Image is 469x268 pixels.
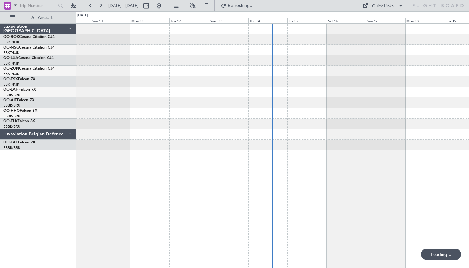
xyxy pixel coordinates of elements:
[3,67,55,71] a: OO-ZUNCessna Citation CJ4
[169,18,209,23] div: Tue 12
[3,114,20,119] a: EBBR/BRU
[3,109,20,113] span: OO-HHO
[3,141,18,144] span: OO-FAE
[130,18,169,23] div: Mon 11
[3,46,55,50] a: OO-NSGCessna Citation CJ4
[3,67,19,71] span: OO-ZUN
[7,12,69,23] button: All Aircraft
[3,82,19,87] a: EBKT/KJK
[108,3,138,9] span: [DATE] - [DATE]
[218,1,256,11] button: Refreshing...
[3,119,18,123] span: OO-ELK
[359,1,406,11] button: Quick Links
[405,18,444,23] div: Mon 18
[3,88,36,92] a: OO-LAHFalcon 7X
[209,18,248,23] div: Wed 13
[421,249,461,260] div: Loading...
[77,13,88,18] div: [DATE]
[19,1,56,11] input: Trip Number
[3,77,18,81] span: OO-FSX
[3,35,55,39] a: OO-ROKCessna Citation CJ4
[3,93,20,97] a: EBBR/BRU
[3,109,37,113] a: OO-HHOFalcon 8X
[3,56,54,60] a: OO-LXACessna Citation CJ4
[248,18,287,23] div: Thu 14
[3,119,35,123] a: OO-ELKFalcon 8X
[3,61,19,66] a: EBKT/KJK
[372,3,394,10] div: Quick Links
[366,18,405,23] div: Sun 17
[3,46,19,50] span: OO-NSG
[3,141,35,144] a: OO-FAEFalcon 7X
[3,103,20,108] a: EBBR/BRU
[3,98,34,102] a: OO-AIEFalcon 7X
[3,98,17,102] span: OO-AIE
[91,18,130,23] div: Sun 10
[17,15,67,20] span: All Aircraft
[3,72,19,76] a: EBKT/KJK
[3,50,19,55] a: EBKT/KJK
[3,145,20,150] a: EBBR/BRU
[3,40,19,45] a: EBKT/KJK
[3,35,19,39] span: OO-ROK
[287,18,327,23] div: Fri 15
[3,56,18,60] span: OO-LXA
[327,18,366,23] div: Sat 16
[227,4,254,8] span: Refreshing...
[3,77,35,81] a: OO-FSXFalcon 7X
[3,88,19,92] span: OO-LAH
[3,124,20,129] a: EBBR/BRU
